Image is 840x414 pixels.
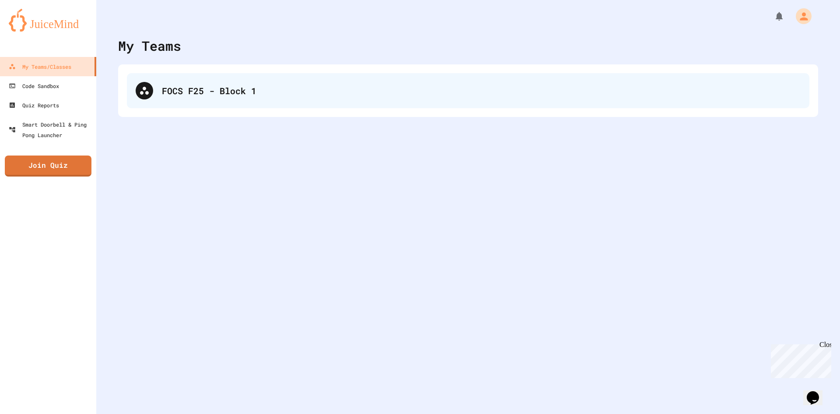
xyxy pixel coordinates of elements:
a: Join Quiz [5,156,91,177]
div: My Account [787,6,814,26]
div: My Teams [118,36,181,56]
div: FOCS F25 - Block 1 [162,84,801,97]
div: Code Sandbox [9,81,59,91]
div: Smart Doorbell & Ping Pong Launcher [9,119,93,140]
div: My Notifications [758,9,787,24]
iframe: chat widget [767,341,831,378]
div: FOCS F25 - Block 1 [127,73,809,108]
div: My Teams/Classes [9,61,71,72]
div: Chat with us now!Close [3,4,60,56]
div: Quiz Reports [9,100,59,110]
iframe: chat widget [803,379,831,405]
img: logo-orange.svg [9,9,87,32]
